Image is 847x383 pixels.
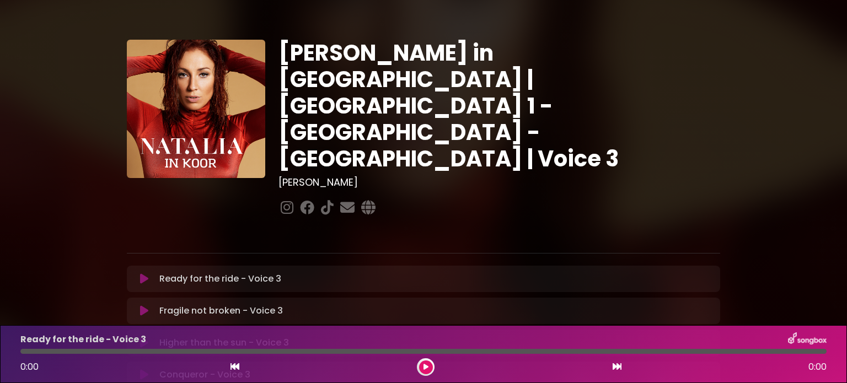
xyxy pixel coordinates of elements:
span: 0:00 [808,360,827,374]
h3: [PERSON_NAME] [278,176,720,188]
h1: [PERSON_NAME] in [GEOGRAPHIC_DATA] | [GEOGRAPHIC_DATA] 1 - [GEOGRAPHIC_DATA] - [GEOGRAPHIC_DATA] ... [278,40,720,172]
p: Ready for the ride - Voice 3 [20,333,146,346]
p: Fragile not broken - Voice 3 [159,304,283,317]
span: 0:00 [20,360,39,373]
p: Ready for the ride - Voice 3 [159,272,281,285]
img: YTVS25JmS9CLUqXqkEhs [127,40,265,178]
img: songbox-logo-white.png [788,332,827,347]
